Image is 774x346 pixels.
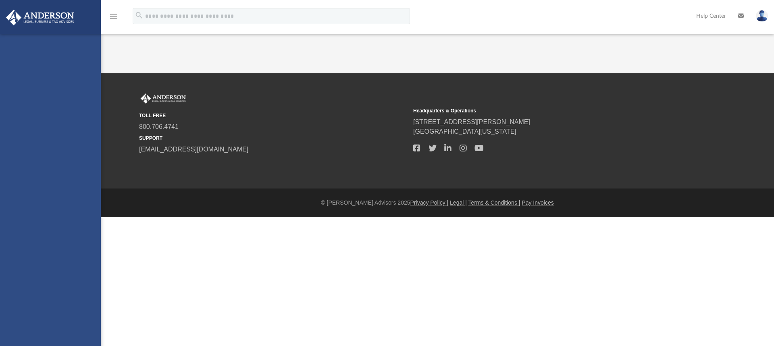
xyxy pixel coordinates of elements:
[139,123,179,130] a: 800.706.4741
[139,93,187,104] img: Anderson Advisors Platinum Portal
[101,199,774,207] div: © [PERSON_NAME] Advisors 2025
[139,135,408,142] small: SUPPORT
[139,146,248,153] a: [EMAIL_ADDRESS][DOMAIN_NAME]
[109,15,119,21] a: menu
[756,10,768,22] img: User Pic
[413,107,682,114] small: Headquarters & Operations
[413,118,530,125] a: [STREET_ADDRESS][PERSON_NAME]
[522,199,553,206] a: Pay Invoices
[135,11,144,20] i: search
[410,199,449,206] a: Privacy Policy |
[413,128,516,135] a: [GEOGRAPHIC_DATA][US_STATE]
[4,10,77,25] img: Anderson Advisors Platinum Portal
[450,199,467,206] a: Legal |
[109,11,119,21] i: menu
[468,199,520,206] a: Terms & Conditions |
[139,112,408,119] small: TOLL FREE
